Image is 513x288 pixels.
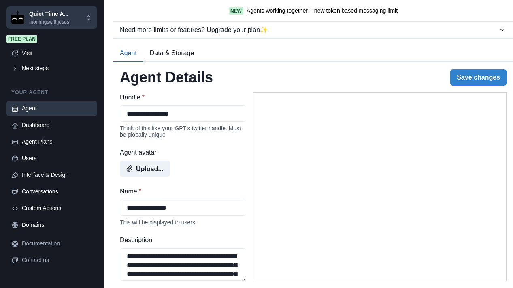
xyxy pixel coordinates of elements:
[143,45,200,62] button: Data & Storage
[22,204,92,213] div: Custom Actions
[22,121,92,129] div: Dashboard
[22,64,92,73] div: Next steps
[253,93,506,281] iframe: Agent Chat
[120,92,241,102] label: Handle
[6,89,97,96] p: Your agent
[22,256,92,264] div: Contact us
[229,7,243,15] span: New
[113,22,513,38] button: Need more limits or features? Upgrade your plan✨
[120,125,246,138] div: Think of this like your GPT's twitter handle. Must be globally unique
[120,187,241,196] label: Name
[120,69,213,86] h2: Agent Details
[247,6,398,15] a: Agents working together + new token based messaging limit
[22,49,92,58] div: Visit
[22,138,92,146] div: Agent Plans
[120,219,246,226] div: This will be displayed to users
[22,239,92,248] div: Documentation
[113,45,143,62] button: Agent
[22,171,92,179] div: Interface & Design
[22,221,92,229] div: Domains
[120,161,170,177] button: Upload...
[120,148,241,157] label: Agent avatar
[22,104,92,113] div: Agent
[6,236,97,251] a: Documentation
[29,18,69,26] p: morningswithjesus
[6,6,97,29] button: Chakra UIQuiet Time A...morningswithjesus
[22,187,92,196] div: Conversations
[22,154,92,163] div: Users
[6,35,37,43] span: Free plan
[29,10,69,18] p: Quiet Time A...
[450,69,507,86] button: Save changes
[120,25,498,35] div: Need more limits or features? Upgrade your plan ✨
[11,11,24,24] img: Chakra UI
[120,235,241,245] label: Description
